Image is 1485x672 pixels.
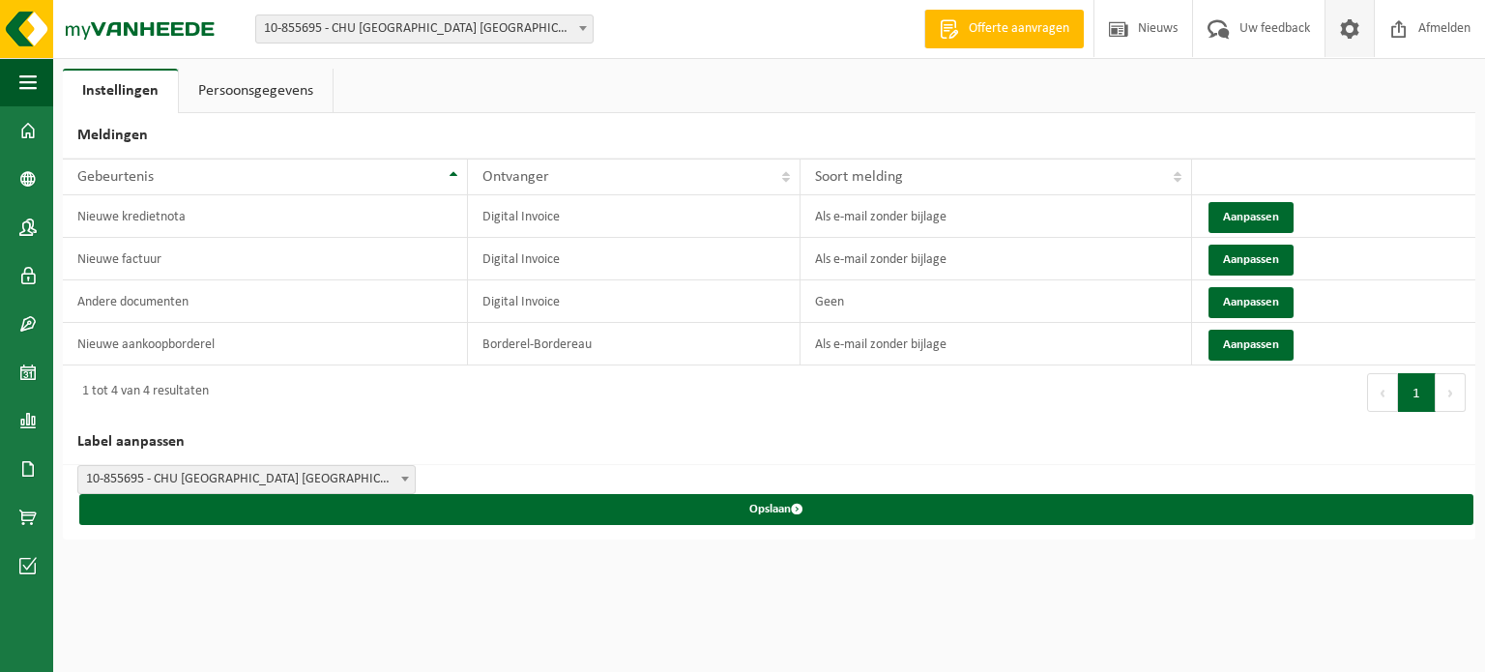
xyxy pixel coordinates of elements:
[63,323,468,365] td: Nieuwe aankoopborderel
[468,195,801,238] td: Digital Invoice
[63,280,468,323] td: Andere documenten
[468,238,801,280] td: Digital Invoice
[482,169,549,185] span: Ontvanger
[73,375,209,410] div: 1 tot 4 van 4 resultaten
[468,323,801,365] td: Borderel-Bordereau
[179,69,333,113] a: Persoonsgegevens
[78,466,415,493] span: 10-855695 - CHU UCL NAMUR - SITE DE MONT-GODINNE - YVOIR
[1208,245,1294,276] button: Aanpassen
[77,169,154,185] span: Gebeurtenis
[63,420,1475,465] h2: Label aanpassen
[77,465,416,494] span: 10-855695 - CHU UCL NAMUR - SITE DE MONT-GODINNE - YVOIR
[1367,373,1398,412] button: Previous
[63,69,178,113] a: Instellingen
[1398,373,1436,412] button: 1
[801,323,1192,365] td: Als e-mail zonder bijlage
[468,280,801,323] td: Digital Invoice
[801,280,1192,323] td: Geen
[63,113,1475,159] h2: Meldingen
[1208,287,1294,318] button: Aanpassen
[815,169,903,185] span: Soort melding
[63,195,468,238] td: Nieuwe kredietnota
[801,195,1192,238] td: Als e-mail zonder bijlage
[964,19,1074,39] span: Offerte aanvragen
[801,238,1192,280] td: Als e-mail zonder bijlage
[255,15,594,44] span: 10-855695 - CHU UCL NAMUR - SITE DE MONT-GODINNE - YVOIR
[256,15,593,43] span: 10-855695 - CHU UCL NAMUR - SITE DE MONT-GODINNE - YVOIR
[63,238,468,280] td: Nieuwe factuur
[1436,373,1466,412] button: Next
[1208,330,1294,361] button: Aanpassen
[79,494,1473,525] button: Opslaan
[924,10,1084,48] a: Offerte aanvragen
[1208,202,1294,233] button: Aanpassen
